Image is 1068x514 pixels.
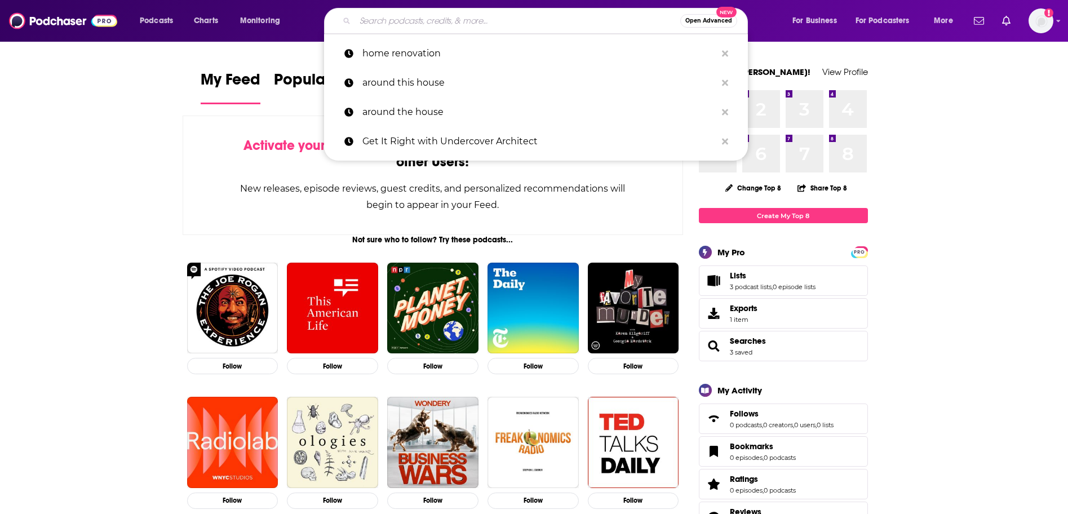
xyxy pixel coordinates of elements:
[324,68,748,98] a: around this house
[201,70,260,96] span: My Feed
[699,436,868,467] span: Bookmarks
[335,8,759,34] div: Search podcasts, credits, & more...
[187,263,278,354] img: The Joe Rogan Experience
[699,331,868,361] span: Searches
[794,421,816,429] a: 0 users
[792,13,837,29] span: For Business
[717,385,762,396] div: My Activity
[730,474,758,484] span: Ratings
[716,7,737,17] span: New
[488,397,579,488] img: Freakonomics Radio
[699,404,868,434] span: Follows
[730,486,763,494] a: 0 episodes
[719,181,788,195] button: Change Top 8
[793,421,794,429] span: ,
[362,39,716,68] p: home renovation
[287,358,378,374] button: Follow
[387,397,478,488] img: Business Wars
[785,12,851,30] button: open menu
[703,338,725,354] a: Searches
[362,127,716,156] p: Get It Right with Undercover Architect
[730,409,834,419] a: Follows
[934,13,953,29] span: More
[764,486,796,494] a: 0 podcasts
[730,421,762,429] a: 0 podcasts
[588,397,679,488] img: TED Talks Daily
[772,283,773,291] span: ,
[773,283,816,291] a: 0 episode lists
[817,421,834,429] a: 0 lists
[703,444,725,459] a: Bookmarks
[717,247,745,258] div: My Pro
[998,11,1015,30] a: Show notifications dropdown
[187,397,278,488] img: Radiolab
[387,358,478,374] button: Follow
[1029,8,1053,33] span: Logged in as billthrelkeld
[680,14,737,28] button: Open AdvancedNew
[730,271,746,281] span: Lists
[588,263,679,354] img: My Favorite Murder with Karen Kilgariff and Georgia Hardstark
[853,248,866,256] span: PRO
[201,70,260,104] a: My Feed
[243,137,359,154] span: Activate your Feed
[703,305,725,321] span: Exports
[9,10,117,32] img: Podchaser - Follow, Share and Rate Podcasts
[387,493,478,509] button: Follow
[183,235,684,245] div: Not sure who to follow? Try these podcasts...
[764,454,796,462] a: 0 podcasts
[730,441,773,451] span: Bookmarks
[187,493,278,509] button: Follow
[730,303,757,313] span: Exports
[240,180,627,213] div: New releases, episode reviews, guest credits, and personalized recommendations will begin to appe...
[362,98,716,127] p: around the house
[797,177,848,199] button: Share Top 8
[848,12,926,30] button: open menu
[926,12,967,30] button: open menu
[287,493,378,509] button: Follow
[699,208,868,223] a: Create My Top 8
[240,13,280,29] span: Monitoring
[730,271,816,281] a: Lists
[969,11,989,30] a: Show notifications dropdown
[274,70,370,96] span: Popular Feed
[730,316,757,324] span: 1 item
[1044,8,1053,17] svg: Add a profile image
[287,263,378,354] img: This American Life
[324,39,748,68] a: home renovation
[274,70,370,104] a: Popular Feed
[730,283,772,291] a: 3 podcast lists
[703,476,725,492] a: Ratings
[1029,8,1053,33] img: User Profile
[387,263,478,354] img: Planet Money
[730,336,766,346] a: Searches
[763,486,764,494] span: ,
[1029,8,1053,33] button: Show profile menu
[730,348,752,356] a: 3 saved
[488,358,579,374] button: Follow
[240,138,627,170] div: by following Podcasts, Creators, Lists, and other Users!
[730,474,796,484] a: Ratings
[187,358,278,374] button: Follow
[488,263,579,354] img: The Daily
[287,397,378,488] img: Ologies with Alie Ward
[699,265,868,296] span: Lists
[816,421,817,429] span: ,
[856,13,910,29] span: For Podcasters
[324,98,748,127] a: around the house
[187,12,225,30] a: Charts
[588,358,679,374] button: Follow
[763,454,764,462] span: ,
[730,441,796,451] a: Bookmarks
[762,421,763,429] span: ,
